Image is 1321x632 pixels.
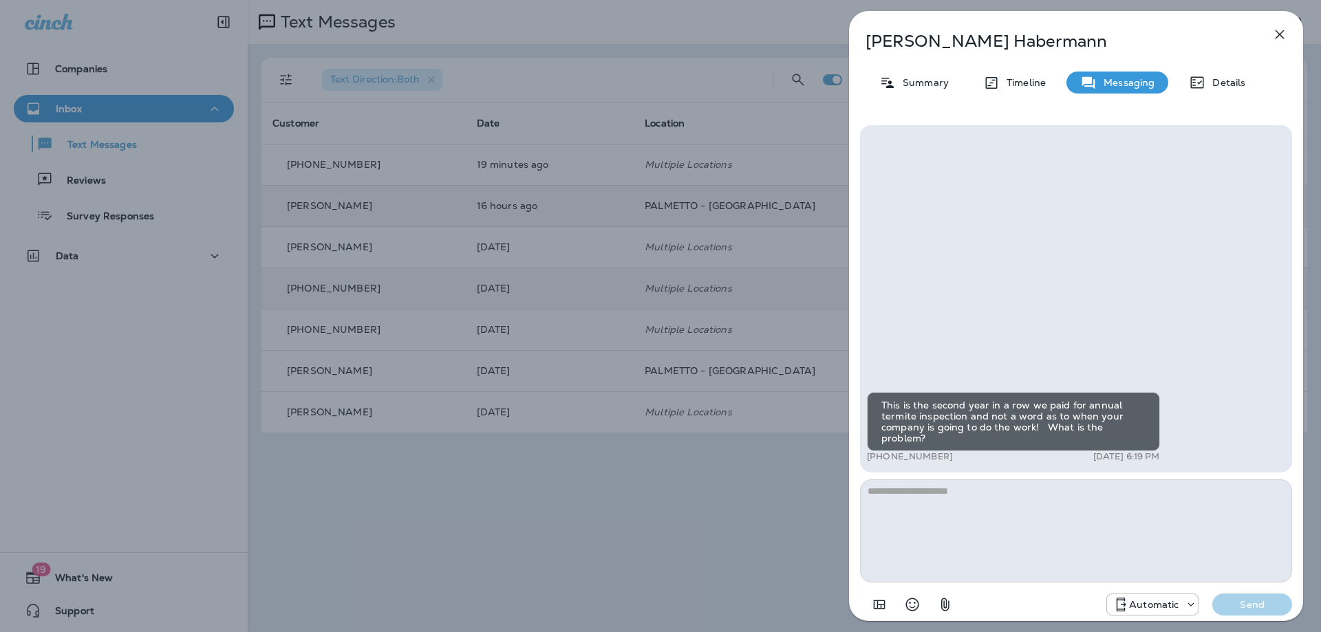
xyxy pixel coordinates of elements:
p: [PHONE_NUMBER] [867,451,953,462]
p: [DATE] 6:19 PM [1093,451,1160,462]
p: Messaging [1097,77,1154,88]
p: Summary [896,77,949,88]
p: [PERSON_NAME] Habermann [866,32,1241,51]
p: Automatic [1129,599,1179,610]
button: Add in a premade template [866,591,893,618]
p: Timeline [1000,77,1046,88]
p: Details [1205,77,1245,88]
button: Select an emoji [899,591,926,618]
div: This is the second year in a row we paid for annual termite inspection and not a word as to when ... [867,392,1160,451]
